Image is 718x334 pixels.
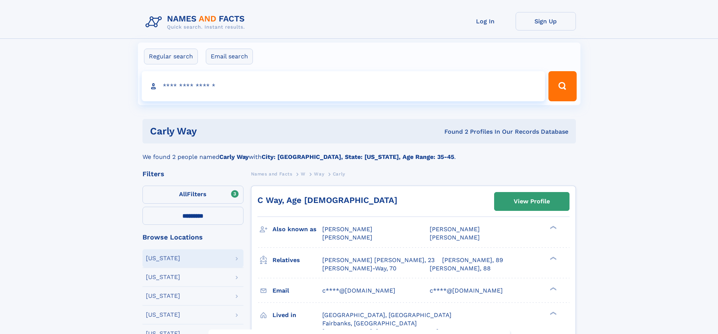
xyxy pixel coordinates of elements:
b: Carly Way [219,153,249,160]
span: Fairbanks, [GEOGRAPHIC_DATA] [322,320,417,327]
a: C Way, Age [DEMOGRAPHIC_DATA] [257,195,397,205]
span: [PERSON_NAME] [322,226,372,233]
h3: Lived in [273,309,322,322]
div: ❯ [548,311,557,316]
span: Way [314,171,324,177]
span: W [301,171,306,177]
h3: Relatives [273,254,322,267]
a: Sign Up [516,12,576,31]
div: View Profile [514,193,550,210]
a: Names and Facts [251,169,292,178]
span: All [179,191,187,198]
span: [GEOGRAPHIC_DATA], [GEOGRAPHIC_DATA] [322,311,452,319]
a: W [301,169,306,178]
div: ❯ [548,286,557,291]
h3: Also known as [273,223,322,236]
span: [PERSON_NAME] [430,226,480,233]
a: [PERSON_NAME], 89 [442,256,503,264]
div: Browse Locations [142,234,243,241]
a: [PERSON_NAME] [PERSON_NAME], 23 [322,256,435,264]
b: City: [GEOGRAPHIC_DATA], State: [US_STATE], Age Range: 35-45 [262,153,454,160]
span: Carly [333,171,345,177]
img: Logo Names and Facts [142,12,251,32]
div: ❯ [548,225,557,230]
button: Search Button [548,71,576,101]
div: Filters [142,171,243,177]
a: [PERSON_NAME], 88 [430,264,491,273]
div: [US_STATE] [146,312,180,318]
span: [PERSON_NAME] [322,234,372,241]
div: [US_STATE] [146,255,180,261]
span: [PERSON_NAME] [430,234,480,241]
div: We found 2 people named with . [142,143,576,162]
a: View Profile [494,192,569,210]
label: Email search [206,49,253,64]
h3: Email [273,284,322,297]
label: Filters [142,186,243,204]
label: Regular search [144,49,198,64]
div: Found 2 Profiles In Our Records Database [320,128,568,136]
div: [US_STATE] [146,274,180,280]
h1: carly way [150,127,321,136]
a: Log In [455,12,516,31]
input: search input [142,71,545,101]
a: [PERSON_NAME]-Way, 70 [322,264,397,273]
div: [US_STATE] [146,293,180,299]
a: Way [314,169,324,178]
div: ❯ [548,256,557,261]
